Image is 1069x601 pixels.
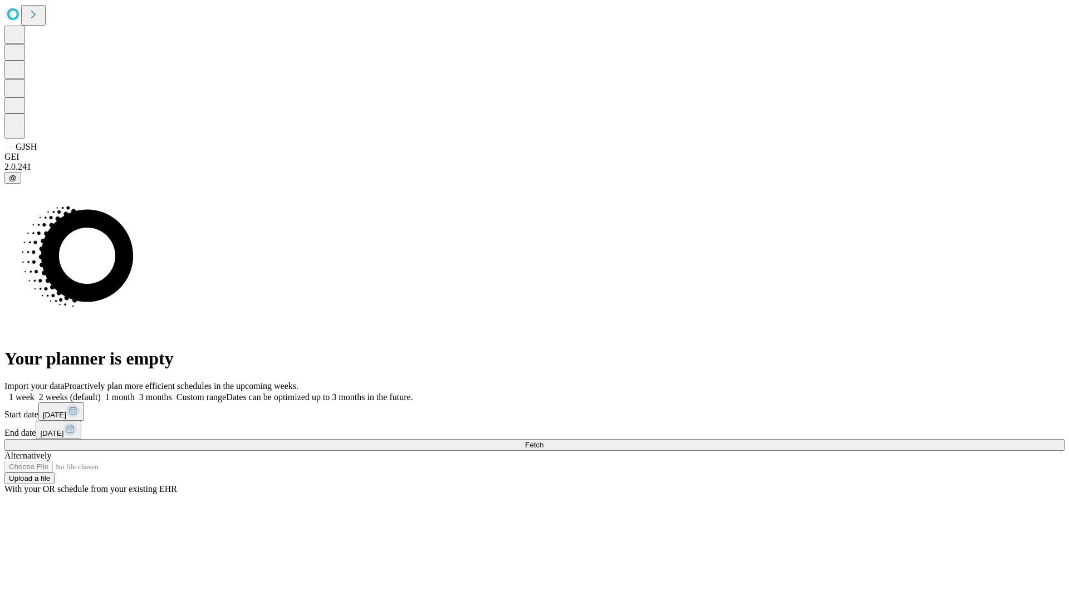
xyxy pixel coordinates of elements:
span: Fetch [525,441,543,449]
div: GEI [4,152,1065,162]
span: GJSH [16,142,37,151]
div: End date [4,421,1065,439]
div: Start date [4,402,1065,421]
span: Alternatively [4,451,51,460]
button: [DATE] [36,421,81,439]
h1: Your planner is empty [4,348,1065,369]
span: Dates can be optimized up to 3 months in the future. [226,392,413,402]
span: 2 weeks (default) [39,392,101,402]
span: Proactively plan more efficient schedules in the upcoming weeks. [65,381,298,391]
button: Fetch [4,439,1065,451]
span: With your OR schedule from your existing EHR [4,484,177,494]
button: Upload a file [4,472,55,484]
span: 3 months [139,392,172,402]
span: [DATE] [40,429,63,437]
span: Import your data [4,381,65,391]
span: 1 week [9,392,35,402]
span: @ [9,174,17,182]
button: @ [4,172,21,184]
button: [DATE] [38,402,84,421]
div: 2.0.241 [4,162,1065,172]
span: Custom range [176,392,226,402]
span: 1 month [105,392,135,402]
span: [DATE] [43,411,66,419]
